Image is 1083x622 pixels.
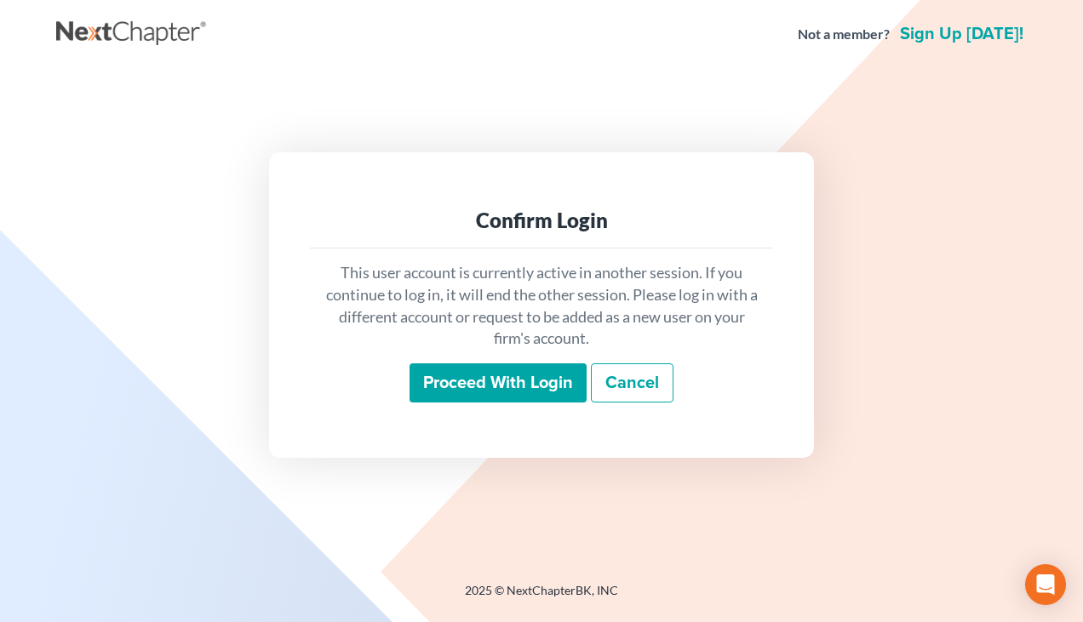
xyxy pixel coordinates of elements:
[324,207,759,234] div: Confirm Login
[56,582,1027,613] div: 2025 © NextChapterBK, INC
[591,363,673,402] a: Cancel
[410,363,587,402] input: Proceed with login
[798,25,890,44] strong: Not a member?
[1025,564,1066,605] div: Open Intercom Messenger
[324,262,759,350] p: This user account is currently active in another session. If you continue to log in, it will end ...
[897,26,1027,43] a: Sign up [DATE]!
